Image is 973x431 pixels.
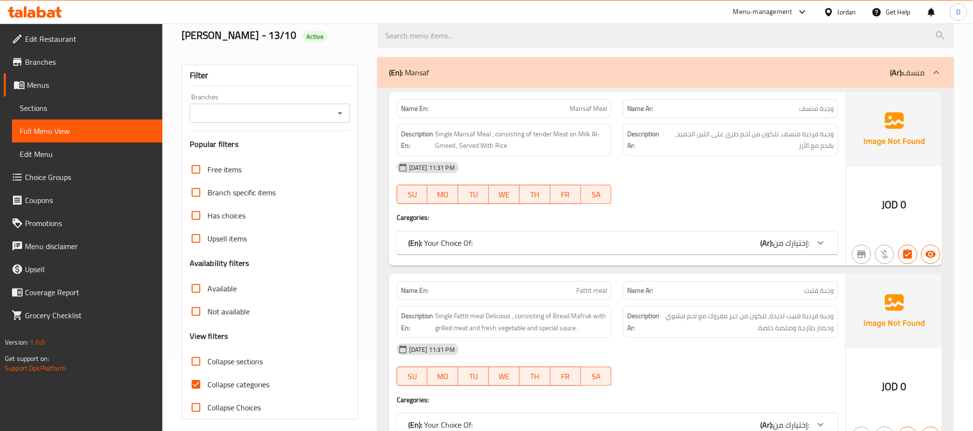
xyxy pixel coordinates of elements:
[30,336,45,348] span: 1.0.0
[427,367,458,386] button: MO
[554,188,577,202] span: FR
[20,102,155,114] span: Sections
[875,245,894,264] button: Purchased item
[838,7,856,17] div: Jordan
[4,235,162,258] a: Menu disclaimer
[804,286,834,296] span: وجبة فتيت
[661,310,834,334] span: وجبة فردية فتيت لذيذة، تتكون من خبز مفروك مع لحم مشوي وخضار طازجة وصلصة خاصة.
[627,286,653,296] strong: Name Ar:
[435,310,608,334] span: Single Fattit meal Delicious , consisting of Bread Mafruk with grilled meat and fresh vegetable a...
[585,370,608,383] span: SA
[4,304,162,327] a: Grocery Checklist
[401,370,424,383] span: SU
[303,31,328,42] div: Active
[303,32,328,41] span: Active
[207,233,247,244] span: Upsell items
[900,377,906,396] span: 0
[489,185,520,204] button: WE
[882,377,899,396] span: JOD
[25,171,155,183] span: Choice Groups
[4,27,162,50] a: Edit Restaurant
[405,163,459,172] span: [DATE] 11:31 PM
[401,310,433,334] strong: Description En:
[956,7,961,17] span: D
[20,125,155,137] span: Full Menu View
[377,57,954,88] div: (En): Mansaf(Ar):منسف
[550,185,581,204] button: FR
[900,195,906,214] span: 0
[665,128,834,152] span: وجبة فردية منسف، تتكون من لحم طري على اللبن الجميد، يقدم مع الأرز
[431,188,454,202] span: MO
[389,67,429,78] p: Mansaf
[397,367,428,386] button: SU
[627,104,653,114] strong: Name Ar:
[4,166,162,189] a: Choice Groups
[458,367,489,386] button: TU
[4,281,162,304] a: Coverage Report
[12,120,162,143] a: Full Menu View
[397,395,838,405] h4: Caregories:
[489,367,520,386] button: WE
[190,65,350,86] div: Filter
[523,370,547,383] span: TH
[27,79,155,91] span: Menus
[25,33,155,45] span: Edit Restaurant
[25,240,155,252] span: Menu disclaimer
[585,188,608,202] span: SA
[520,367,550,386] button: TH
[493,188,516,202] span: WE
[207,210,245,221] span: Has choices
[570,104,607,114] span: Mansaf Meal
[5,336,28,348] span: Version:
[207,187,276,198] span: Branch specific items
[431,370,454,383] span: MO
[890,65,903,80] b: (Ar):
[773,236,809,250] span: إختيارك من:
[401,286,428,296] strong: Name En:
[25,287,155,298] span: Coverage Report
[207,164,242,175] span: Free items
[408,236,422,250] b: (En):
[182,28,366,43] h2: [PERSON_NAME] - 13/10
[12,96,162,120] a: Sections
[397,231,838,254] div: (En): Your Choice Of:(Ar):إختيارك من:
[405,345,459,354] span: [DATE] 11:31 PM
[25,56,155,68] span: Branches
[207,402,261,413] span: Collapse Choices
[25,310,155,321] span: Grocery Checklist
[5,362,66,374] a: Support.OpsPlatform
[377,24,954,48] input: search
[627,310,659,334] strong: Description Ar:
[207,356,263,367] span: Collapse sections
[921,245,940,264] button: Available
[190,331,229,342] h3: View filters
[520,185,550,204] button: TH
[4,73,162,96] a: Menus
[799,104,834,114] span: وجبة منسف
[25,263,155,275] span: Upsell
[5,352,49,365] span: Get support on:
[462,370,485,383] span: TU
[4,189,162,212] a: Coupons
[397,185,428,204] button: SU
[408,237,473,249] p: Your Choice Of:
[4,50,162,73] a: Branches
[554,370,577,383] span: FR
[401,104,428,114] strong: Name En:
[408,419,473,431] p: Your Choice Of:
[846,274,942,348] img: Ae5nvW7+0k+MAAAAAElFTkSuQmCC
[401,128,433,152] strong: Description En:
[435,128,608,152] span: Single Mansaf Meal , consisting of tender Meat on Milk Al-Gmeed , Served With Rice
[4,258,162,281] a: Upsell
[852,245,871,264] button: Not branch specific item
[207,283,237,294] span: Available
[389,65,403,80] b: (En):
[581,185,612,204] button: SA
[890,67,925,78] p: منسف
[627,128,663,152] strong: Description Ar:
[207,379,269,390] span: Collapse categories
[12,143,162,166] a: Edit Menu
[523,188,547,202] span: TH
[427,185,458,204] button: MO
[25,194,155,206] span: Coupons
